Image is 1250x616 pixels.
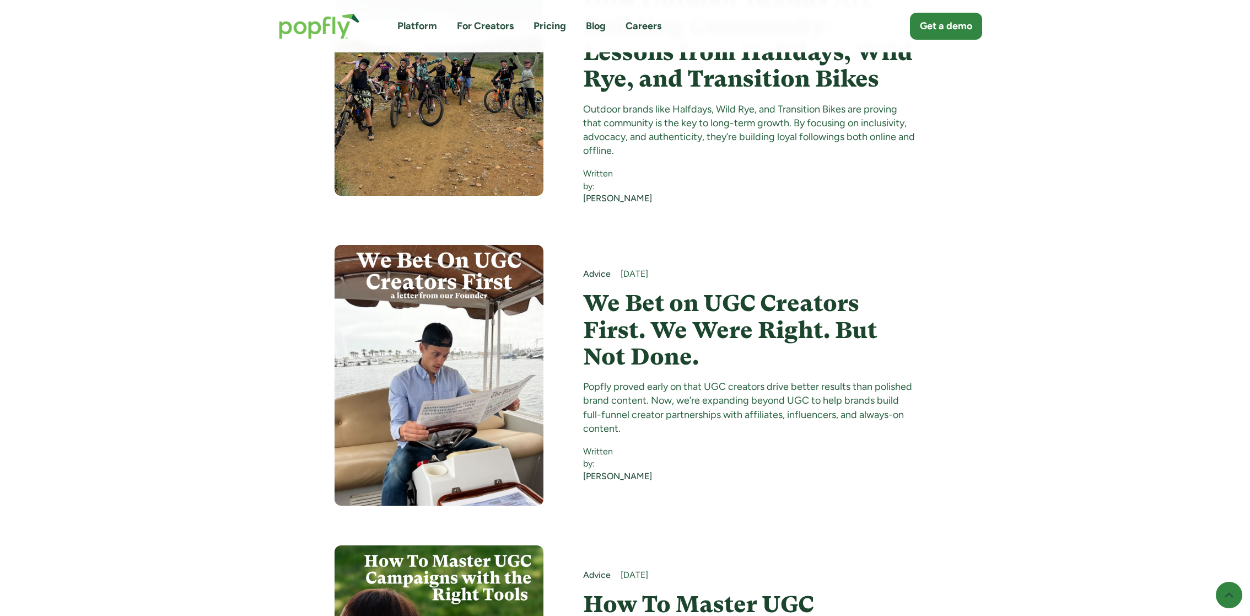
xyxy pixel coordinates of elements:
[920,19,972,33] div: Get a demo
[583,569,611,581] a: Advice
[268,2,371,50] a: home
[583,192,652,205] a: [PERSON_NAME]
[397,19,437,33] a: Platform
[621,268,916,280] div: [DATE]
[583,470,652,483] a: [PERSON_NAME]
[457,19,514,33] a: For Creators
[583,268,611,280] a: Advice
[583,168,652,192] div: Written by:
[621,569,916,581] div: [DATE]
[583,446,652,470] div: Written by:
[910,13,982,40] a: Get a demo
[583,103,916,158] div: Outdoor brands like Halfdays, Wild Rye, and Transition Bikes are proving that community is the ke...
[534,19,566,33] a: Pricing
[586,19,606,33] a: Blog
[583,380,916,436] div: Popfly proved early on that UGC creators drive better results than polished brand content. Now, w...
[626,19,661,33] a: Careers
[583,290,916,370] a: We Bet on UGC Creators First. We Were Right. But Not Done.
